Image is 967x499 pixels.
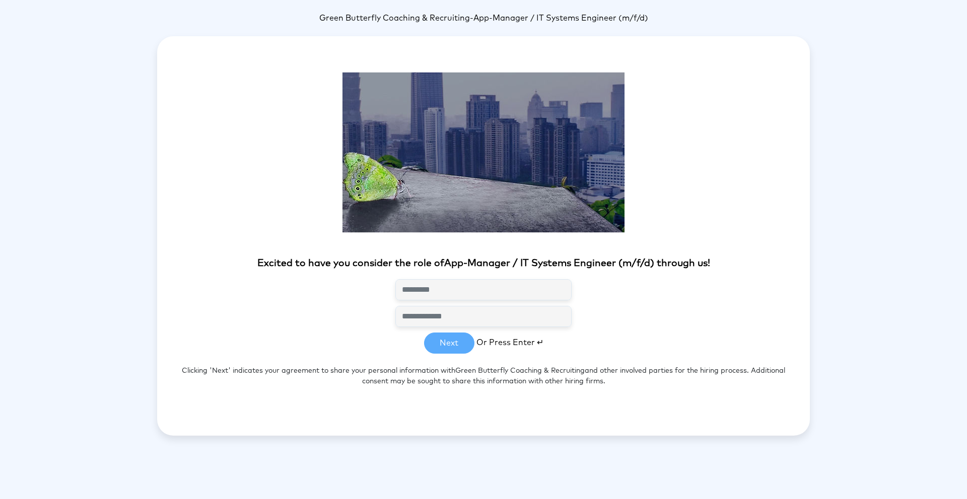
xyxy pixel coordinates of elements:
[455,367,585,374] span: Green Butterfly Coaching & Recruiting
[444,259,710,268] span: App-Manager / IT Systems Engineer (m/f/d) through us!
[473,14,648,22] span: App-Manager / IT Systems Engineer (m/f/d)
[476,339,543,347] span: Or Press Enter ↵
[157,257,810,271] p: Excited to have you consider the role of
[319,14,470,22] span: Green Butterfly Coaching & Recruiting
[157,354,810,399] p: Clicking 'Next' indicates your agreement to share your personal information with and other involv...
[157,12,810,24] p: -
